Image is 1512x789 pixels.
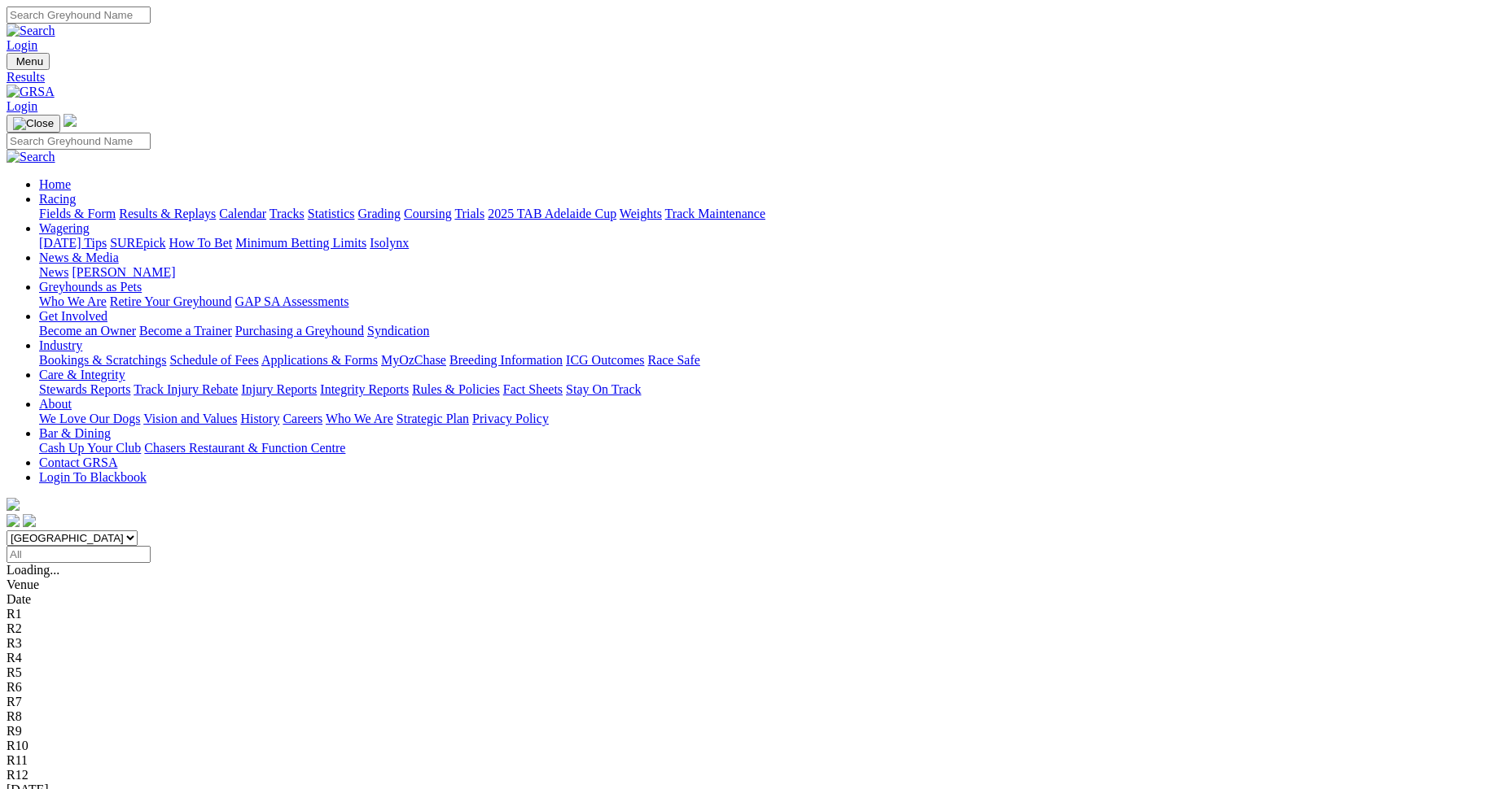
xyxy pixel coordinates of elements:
a: Fields & Form [39,207,116,220]
a: Bar & Dining [39,426,111,440]
a: News [39,265,68,279]
img: facebook.svg [7,514,20,527]
div: Racing [39,207,1505,221]
a: Injury Reports [241,382,317,396]
a: Become a Trainer [139,324,232,338]
a: Industry [39,338,82,352]
div: R1 [7,607,1505,621]
a: Racing [39,192,76,206]
a: Fact Sheets [503,382,563,396]
a: Bookings & Scratchings [39,353,166,367]
a: Grading [358,207,401,220]
a: Cash Up Your Club [39,441,141,455]
span: Loading... [7,563,59,577]
button: Toggle navigation [7,115,60,133]
a: Tracks [270,207,305,220]
div: R4 [7,651,1505,665]
div: Venue [7,578,1505,592]
a: Race Safe [647,353,699,367]
div: Date [7,592,1505,607]
a: Results [7,70,1505,85]
button: Toggle navigation [7,53,50,70]
img: Close [13,117,54,130]
a: Become an Owner [39,324,136,338]
a: [PERSON_NAME] [72,265,175,279]
img: twitter.svg [23,514,36,527]
a: Chasers Restaurant & Function Centre [144,441,345,455]
a: GAP SA Assessments [235,294,349,308]
div: Industry [39,353,1505,368]
input: Search [7,133,151,150]
a: Login To Blackbook [39,470,147,484]
div: R9 [7,724,1505,739]
a: 2025 TAB Adelaide Cup [488,207,616,220]
a: Applications & Forms [261,353,378,367]
a: ICG Outcomes [566,353,644,367]
a: [DATE] Tips [39,236,107,250]
a: Purchasing a Greyhound [235,324,364,338]
div: News & Media [39,265,1505,280]
a: Privacy Policy [472,412,549,425]
div: Bar & Dining [39,441,1505,456]
a: Login [7,38,37,52]
img: GRSA [7,85,55,99]
a: Rules & Policies [412,382,500,396]
div: R8 [7,709,1505,724]
div: Greyhounds as Pets [39,294,1505,309]
div: R2 [7,621,1505,636]
div: R10 [7,739,1505,753]
a: History [240,412,279,425]
a: Careers [283,412,322,425]
input: Search [7,7,151,24]
a: Track Maintenance [665,207,765,220]
a: Stewards Reports [39,382,130,396]
a: Track Injury Rebate [134,382,238,396]
a: How To Bet [169,236,233,250]
a: Schedule of Fees [169,353,258,367]
img: logo-grsa-white.png [7,498,20,511]
a: Weights [620,207,662,220]
a: Results & Replays [119,207,216,220]
a: Home [39,177,71,191]
a: About [39,397,72,411]
div: Get Involved [39,324,1505,338]
a: Greyhounds as Pets [39,280,142,294]
a: Who We Are [326,412,393,425]
div: Care & Integrity [39,382,1505,397]
a: Syndication [367,324,429,338]
div: Wagering [39,236,1505,251]
div: R5 [7,665,1505,680]
a: Isolynx [370,236,409,250]
img: Search [7,150,55,164]
a: Get Involved [39,309,107,323]
a: Calendar [219,207,266,220]
div: R6 [7,680,1505,695]
img: Search [7,24,55,38]
div: R11 [7,753,1505,768]
a: Trials [454,207,484,220]
a: Wagering [39,221,90,235]
a: Vision and Values [143,412,237,425]
a: Statistics [308,207,355,220]
div: R3 [7,636,1505,651]
a: Who We Are [39,294,107,308]
a: We Love Our Dogs [39,412,140,425]
div: About [39,412,1505,426]
a: Integrity Reports [320,382,409,396]
a: Care & Integrity [39,368,125,381]
span: Menu [16,55,43,68]
a: Minimum Betting Limits [235,236,366,250]
a: Retire Your Greyhound [110,294,232,308]
a: SUREpick [110,236,165,250]
a: Strategic Plan [397,412,469,425]
input: Select date [7,546,151,563]
a: MyOzChase [381,353,446,367]
a: Breeding Information [449,353,563,367]
img: logo-grsa-white.png [64,114,77,127]
a: News & Media [39,251,119,264]
a: Contact GRSA [39,456,117,469]
a: Coursing [404,207,452,220]
div: R12 [7,768,1505,782]
div: R7 [7,695,1505,709]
